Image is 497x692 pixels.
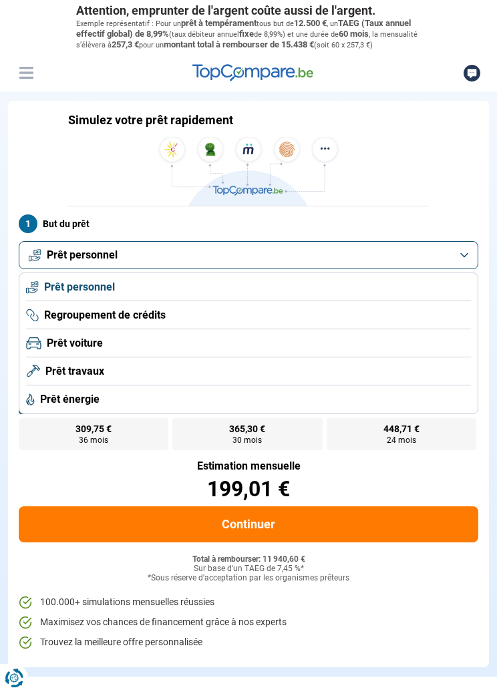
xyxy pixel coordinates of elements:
[192,64,313,81] img: TopCompare
[164,39,314,49] span: montant total à rembourser de 15.438 €
[76,18,411,39] span: TAEG (Taux annuel effectif global) de 8,99%
[19,574,478,583] div: *Sous réserve d'acceptation par les organismes prêteurs
[181,18,257,28] span: prêt à tempérament
[19,564,478,574] div: Sur base d'un TAEG de 7,45 %*
[75,424,112,434] span: 309,75 €
[19,214,478,233] label: But du prêt
[45,364,104,379] span: Prêt travaux
[44,280,115,295] span: Prêt personnel
[16,63,36,83] button: Menu
[19,555,478,564] div: Total à rembourser: 11 940,60 €
[339,29,369,39] span: 60 mois
[19,461,478,472] div: Estimation mensuelle
[19,478,478,500] div: 199,01 €
[232,436,262,444] span: 30 mois
[19,596,478,609] li: 100.000+ simulations mensuelles réussies
[76,18,421,51] p: Exemple représentatif : Pour un tous but de , un (taux débiteur annuel de 8,99%) et une durée de ...
[112,39,139,49] span: 257,3 €
[229,424,265,434] span: 365,30 €
[239,29,254,39] span: fixe
[40,392,100,407] span: Prêt énergie
[76,3,421,18] p: Attention, emprunter de l'argent coûte aussi de l'argent.
[79,436,108,444] span: 36 mois
[383,424,420,434] span: 448,71 €
[44,308,166,323] span: Regroupement de crédits
[19,241,478,269] button: Prêt personnel
[47,248,118,263] span: Prêt personnel
[155,137,342,206] img: TopCompare.be
[68,113,233,128] h1: Simulez votre prêt rapidement
[387,436,416,444] span: 24 mois
[19,616,478,629] li: Maximisez vos chances de financement grâce à nos experts
[19,506,478,542] button: Continuer
[19,636,478,649] li: Trouvez la meilleure offre personnalisée
[47,336,103,351] span: Prêt voiture
[294,18,327,28] span: 12.500 €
